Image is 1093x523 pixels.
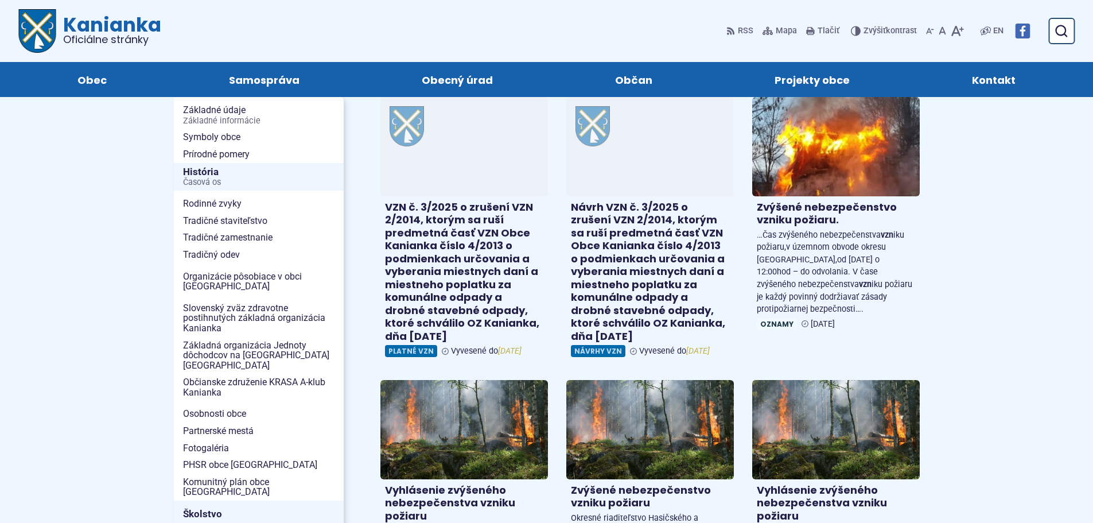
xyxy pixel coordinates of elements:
[752,97,920,335] a: Zvýšené nebezpečenstvo vzniku požiaru. …Čas zvýšeného nebezpečenstvavzniku požiaru,v územnom obvo...
[174,374,344,401] a: Občianske združenie KRASA A-klub Kanianka
[179,62,349,97] a: Samospráva
[174,405,344,423] a: Osobnosti obce
[571,484,729,510] h4: Zvýšené nebezpečenstvo vzniku požiaru
[571,201,729,343] h4: Návrh VZN č. 3/2025 o zrušení VZN 2/2014, ktorým sa ruší predmetná časť VZN Obce Kanianka číslo 4...
[174,337,344,374] a: Základná organizácia Jednoty dôchodcov na [GEOGRAPHIC_DATA] [GEOGRAPHIC_DATA]
[859,280,872,289] strong: vzn
[77,62,107,97] span: Obec
[372,62,542,97] a: Obecný úrad
[63,34,161,45] span: Oficiálne stránky
[183,337,334,374] span: Základná organizácia Jednoty dôchodcov na [GEOGRAPHIC_DATA] [GEOGRAPHIC_DATA]
[183,374,334,401] span: Občianske združenie KRASA A-klub Kanianka
[183,405,334,423] span: Osobnosti obce
[972,62,1016,97] span: Kontakt
[385,484,543,523] h4: Vyhlásenie zvýšeného nebezpečenstva vzniku požiaru
[174,268,344,295] a: Organizácie pôsobiace v obci [GEOGRAPHIC_DATA]
[183,212,334,230] span: Tradičné staviteľstvo
[18,9,56,53] img: Prejsť na domovskú stránku
[28,62,156,97] a: Obec
[760,19,799,43] a: Mapa
[726,19,756,43] a: RSS
[923,62,1065,97] a: Kontakt
[991,24,1006,38] a: EN
[757,318,797,330] span: Oznamy
[174,163,344,191] a: HistóriaČasová os
[851,19,919,43] button: Zvýšiťkontrast
[229,62,299,97] span: Samospráva
[174,440,344,457] a: Fotogaléria
[174,195,344,212] a: Rodinné zvyky
[385,345,437,357] span: Platné VZN
[174,246,344,264] a: Tradičný odev
[183,505,334,523] span: Školstvo
[993,24,1003,38] span: EN
[183,129,334,146] span: Symboly obce
[936,19,948,43] button: Nastaviť pôvodnú veľkosť písma
[174,129,344,146] a: Symboly obce
[174,300,344,337] a: Slovenský zväz zdravotne postihnutých základná organizácia Kanianka
[924,19,936,43] button: Zmenšiť veľkosť písma
[56,15,161,45] span: Kanianka
[174,456,344,474] a: PHSR obce [GEOGRAPHIC_DATA]
[183,102,334,129] span: Základné údaje
[818,26,839,36] span: Tlačiť
[174,474,344,501] a: Komunitný plán obce [GEOGRAPHIC_DATA]
[174,423,344,440] a: Partnerské mestá
[615,62,652,97] span: Občan
[183,456,334,474] span: PHSR obce [GEOGRAPHIC_DATA]
[776,24,797,38] span: Mapa
[183,178,334,187] span: Časová os
[757,201,915,227] h4: Zvýšené nebezpečenstvo vzniku požiaru.
[183,229,334,246] span: Tradičné zamestnanie
[183,423,334,440] span: Partnerské mestá
[174,212,344,230] a: Tradičné staviteľstvo
[183,300,334,337] span: Slovenský zväz zdravotne postihnutých základná organizácia Kanianka
[422,62,493,97] span: Obecný úrad
[183,268,334,295] span: Organizácie pôsobiace v obci [GEOGRAPHIC_DATA]
[183,474,334,501] span: Komunitný plán obce [GEOGRAPHIC_DATA]
[566,97,734,362] a: Návrh VZN č. 3/2025 o zrušení VZN 2/2014, ktorým sa ruší predmetná časť VZN Obce Kanianka číslo 4...
[639,346,710,356] span: Vyvesené do
[183,246,334,264] span: Tradičný odev
[686,346,710,356] em: [DATE]
[811,319,835,329] span: [DATE]
[863,26,886,36] span: Zvýšiť
[757,484,915,523] h4: Vyhlásenie zvýšeného nebezpečenstva vzniku požiaru
[738,24,753,38] span: RSS
[183,146,334,163] span: Prírodné pomery
[183,163,334,191] span: História
[863,26,917,36] span: kontrast
[174,229,344,246] a: Tradičné zamestnanie
[451,346,522,356] span: Vyvesené do
[571,345,625,357] span: Návrhy VZN
[380,97,548,362] a: VZN č. 3/2025 o zrušení VZN 2/2014, ktorým sa ruší predmetná časť VZN Obce Kanianka číslo 4/2013 ...
[183,440,334,457] span: Fotogaléria
[1015,24,1030,38] img: Prejsť na Facebook stránku
[183,117,334,126] span: Základné informácie
[881,230,893,240] strong: vzn
[804,19,842,43] button: Tlačiť
[566,62,702,97] a: Občan
[948,19,966,43] button: Zväčšiť veľkosť písma
[385,201,543,343] h4: VZN č. 3/2025 o zrušení VZN 2/2014, ktorým sa ruší predmetná časť VZN Obce Kanianka číslo 4/2013 ...
[174,146,344,163] a: Prírodné pomery
[725,62,900,97] a: Projekty obce
[174,102,344,129] a: Základné údajeZákladné informácie
[183,195,334,212] span: Rodinné zvyky
[775,62,850,97] span: Projekty obce
[757,230,912,315] span: …Čas zvýšeného nebezpečenstva iku požiaru,v územnom obvode okresu [GEOGRAPHIC_DATA],od [DATE] o 1...
[18,9,161,53] a: Logo Kanianka, prejsť na domovskú stránku.
[498,346,522,356] em: [DATE]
